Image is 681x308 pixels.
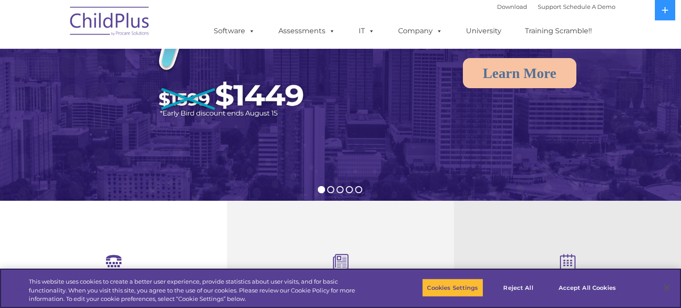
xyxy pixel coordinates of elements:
button: Cookies Settings [422,278,483,297]
a: Company [389,22,451,40]
a: Download [497,3,527,10]
a: Support [538,3,561,10]
a: Assessments [270,22,344,40]
a: University [457,22,510,40]
a: IT [350,22,384,40]
button: Accept All Cookies [554,278,621,297]
button: Reject All [491,278,546,297]
div: This website uses cookies to create a better user experience, provide statistics about user visit... [29,277,375,304]
font: | [497,3,615,10]
a: Software [205,22,264,40]
a: Learn More [463,58,576,88]
span: Last name [123,58,150,65]
button: Close [657,278,677,297]
a: Schedule A Demo [563,3,615,10]
img: ChildPlus by Procare Solutions [66,0,154,45]
a: Training Scramble!! [516,22,601,40]
span: Phone number [123,95,161,101]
